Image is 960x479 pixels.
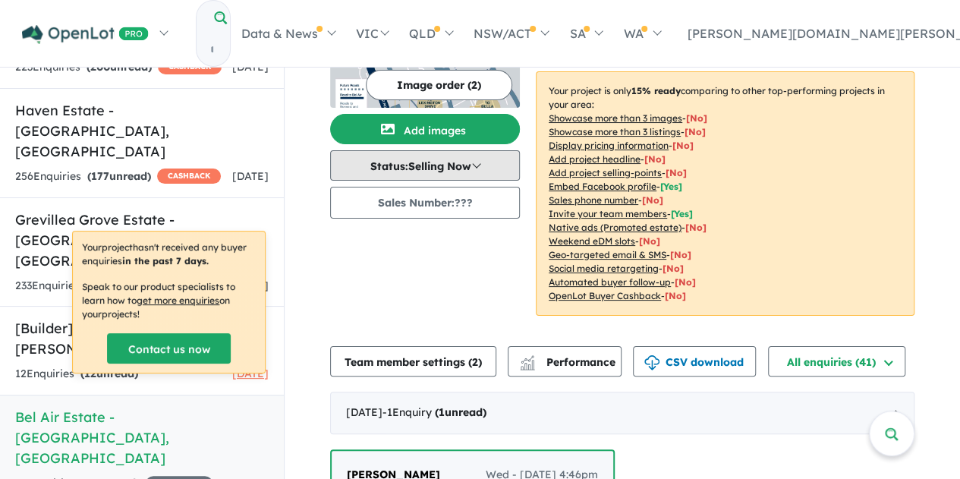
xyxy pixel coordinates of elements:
[549,222,681,233] u: Native ads (Promoted estate)
[549,140,669,151] u: Display pricing information
[439,405,445,419] span: 1
[644,153,666,165] span: [ No ]
[521,355,534,364] img: line-chart.svg
[768,346,905,377] button: All enquiries (41)
[559,7,612,60] a: SA
[435,405,486,419] strong: ( unread)
[87,169,151,183] strong: ( unread)
[157,169,221,184] span: CASHBACK
[463,7,559,60] a: NSW/ACT
[685,126,706,137] span: [ No ]
[536,71,914,316] p: Your project is only comparing to other top-performing projects in your area: - - - - - - - - - -...
[660,181,682,192] span: [ Yes ]
[549,126,681,137] u: Showcase more than 3 listings
[644,355,659,370] img: download icon
[15,365,138,383] div: 12 Enquir ies
[666,167,687,178] span: [ No ]
[15,318,269,359] h5: [Builder] [PERSON_NAME] [PERSON_NAME] Homes
[642,194,663,206] span: [ No ]
[330,114,520,144] button: Add images
[82,280,256,321] p: Speak to our product specialists to learn how to on your projects !
[345,7,398,60] a: VIC
[522,355,615,369] span: Performance
[80,367,138,380] strong: ( unread)
[91,169,109,183] span: 177
[87,60,152,74] strong: ( unread)
[549,290,661,301] u: OpenLot Buyer Cashback
[382,405,486,419] span: - 1 Enquir y
[549,112,682,124] u: Showcase more than 3 images
[107,333,231,364] a: Contact us now
[330,150,520,181] button: Status:Selling Now
[549,194,638,206] u: Sales phone number
[15,407,269,468] h5: Bel Air Estate - [GEOGRAPHIC_DATA] , [GEOGRAPHIC_DATA]
[22,25,149,44] img: Openlot PRO Logo White
[686,112,707,124] span: [ No ]
[549,208,667,219] u: Invite your team members
[330,392,914,434] div: [DATE]
[231,7,345,60] a: Data & News
[671,208,693,219] span: [ Yes ]
[197,33,227,66] input: Try estate name, suburb, builder or developer
[232,60,269,74] span: [DATE]
[520,360,535,370] img: bar-chart.svg
[612,7,670,60] a: WA
[549,276,671,288] u: Automated buyer follow-up
[549,181,656,192] u: Embed Facebook profile
[15,168,221,186] div: 256 Enquir ies
[232,367,269,380] span: [DATE]
[84,367,96,380] span: 12
[665,290,686,301] span: [No]
[549,235,635,247] u: Weekend eDM slots
[15,210,269,271] h5: Grevillea Grove Estate - [GEOGRAPHIC_DATA] , [GEOGRAPHIC_DATA]
[549,167,662,178] u: Add project selling-points
[15,277,224,295] div: 233 Enquir ies
[122,255,209,266] b: in the past 7 days.
[366,70,512,100] button: Image order (2)
[549,249,666,260] u: Geo-targeted email & SMS
[670,249,691,260] span: [No]
[672,140,694,151] span: [ No ]
[639,235,660,247] span: [No]
[472,355,478,369] span: 2
[631,85,681,96] b: 15 % ready
[549,153,641,165] u: Add project headline
[663,263,684,274] span: [No]
[82,241,256,268] p: Your project hasn't received any buyer enquiries
[330,187,520,219] button: Sales Number:???
[15,100,269,162] h5: Haven Estate - [GEOGRAPHIC_DATA] , [GEOGRAPHIC_DATA]
[508,346,622,377] button: Performance
[675,276,696,288] span: [No]
[137,295,219,306] u: get more enquiries
[633,346,756,377] button: CSV download
[90,60,110,74] span: 200
[685,222,707,233] span: [No]
[330,346,496,377] button: Team member settings (2)
[232,169,269,183] span: [DATE]
[549,263,659,274] u: Social media retargeting
[398,7,463,60] a: QLD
